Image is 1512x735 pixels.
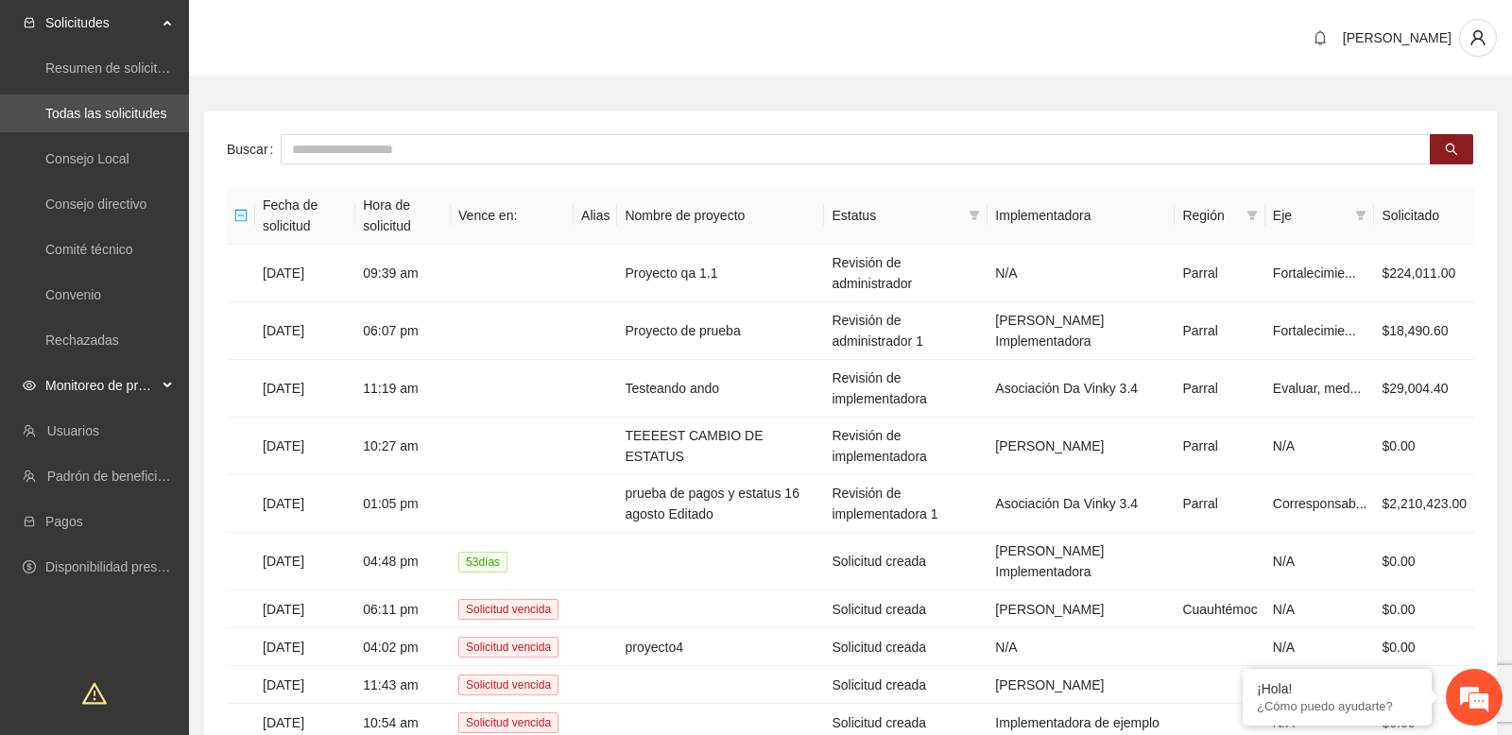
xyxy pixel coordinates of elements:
button: bell [1305,23,1335,53]
td: Revisión de implementadora 1 [824,475,988,533]
span: filter [1246,210,1258,221]
td: [DATE] [255,418,355,475]
td: proyecto4 [617,628,824,666]
span: filter [1351,201,1370,230]
span: minus-square [234,209,248,222]
td: Solicitud creada [824,666,988,704]
a: Pagos [45,514,83,529]
button: user [1459,19,1497,57]
td: Solicitud creada [824,533,988,590]
td: 04:48 pm [355,533,451,590]
td: 10:27 am [355,418,451,475]
td: [PERSON_NAME] [988,418,1175,475]
th: Alias [574,187,617,245]
td: N/A [1265,628,1375,666]
td: Cuauhtémoc [1175,590,1264,628]
td: N/A [1265,418,1375,475]
td: $0.00 [1374,666,1474,704]
a: Rechazadas [45,333,119,348]
a: Usuarios [47,423,99,438]
a: Todas las solicitudes [45,106,166,121]
td: Asociación Da Vinky 3.4 [988,360,1175,418]
td: N/A [1265,533,1375,590]
td: N/A [988,628,1175,666]
td: Testeando ando [617,360,824,418]
th: Solicitado [1374,187,1474,245]
a: Padrón de beneficiarios [47,469,186,484]
div: ¡Hola! [1257,681,1417,696]
button: search [1430,134,1473,164]
a: Comité técnico [45,242,133,257]
td: $18,490.60 [1374,302,1474,360]
p: ¿Cómo puedo ayudarte? [1257,699,1417,713]
td: Revisión de administrador 1 [824,302,988,360]
td: Parral [1175,245,1264,302]
span: Estamos en línea. [110,252,261,443]
td: 06:11 pm [355,590,451,628]
th: Nombre de proyecto [617,187,824,245]
td: 04:02 pm [355,628,451,666]
a: Consejo directivo [45,197,146,212]
span: Región [1182,205,1238,226]
span: bell [1306,30,1334,45]
span: Fortalecimie... [1273,265,1356,281]
td: prueba de pagos y estatus 16 agosto Editado [617,475,824,533]
td: 01:05 pm [355,475,451,533]
td: [PERSON_NAME] [988,590,1175,628]
span: eye [23,379,36,392]
a: Convenio [45,287,101,302]
span: Fortalecimie... [1273,323,1356,338]
td: [DATE] [255,360,355,418]
span: user [1460,29,1496,46]
td: 06:07 pm [355,302,451,360]
td: Solicitud creada [824,628,988,666]
td: 11:43 am [355,666,451,704]
th: Hora de solicitud [355,187,451,245]
div: Minimizar ventana de chat en vivo [310,9,355,55]
span: inbox [23,16,36,29]
span: search [1445,143,1458,158]
td: Proyecto de prueba [617,302,824,360]
td: Asociación Da Vinky 3.4 [988,475,1175,533]
span: [PERSON_NAME] [1343,30,1452,45]
span: Estatus [832,205,961,226]
td: $0.00 [1374,590,1474,628]
td: TEEEEST CAMBIO DE ESTATUS [617,418,824,475]
td: $29,004.40 [1374,360,1474,418]
span: filter [965,201,984,230]
td: Parral [1175,302,1264,360]
span: Eje [1273,205,1349,226]
td: N/A [1265,666,1375,704]
td: N/A [1265,590,1375,628]
a: Disponibilidad presupuestal [45,559,207,574]
td: Parral [1175,475,1264,533]
span: Solicitud vencida [458,675,558,695]
td: $0.00 [1374,628,1474,666]
span: Solicitud vencida [458,637,558,658]
td: Proyecto qa 1.1 [617,245,824,302]
span: filter [1243,201,1262,230]
th: Vence en: [451,187,574,245]
td: 09:39 am [355,245,451,302]
td: Parral [1175,360,1264,418]
label: Buscar [227,134,281,164]
span: Solicitud vencida [458,599,558,620]
td: [PERSON_NAME] [988,666,1175,704]
td: Revisión de implementadora [824,360,988,418]
td: [DATE] [255,590,355,628]
td: [DATE] [255,475,355,533]
td: [PERSON_NAME] Implementadora [988,533,1175,590]
td: Solicitud creada [824,590,988,628]
td: 11:19 am [355,360,451,418]
td: [DATE] [255,533,355,590]
span: Monitoreo de proyectos [45,367,157,404]
td: Parral [1175,418,1264,475]
span: warning [82,681,107,706]
td: $0.00 [1374,418,1474,475]
span: 53 día s [458,552,507,573]
td: [DATE] [255,628,355,666]
span: filter [969,210,980,221]
td: [PERSON_NAME] Implementadora [988,302,1175,360]
td: $224,011.00 [1374,245,1474,302]
span: Solicitud vencida [458,712,558,733]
